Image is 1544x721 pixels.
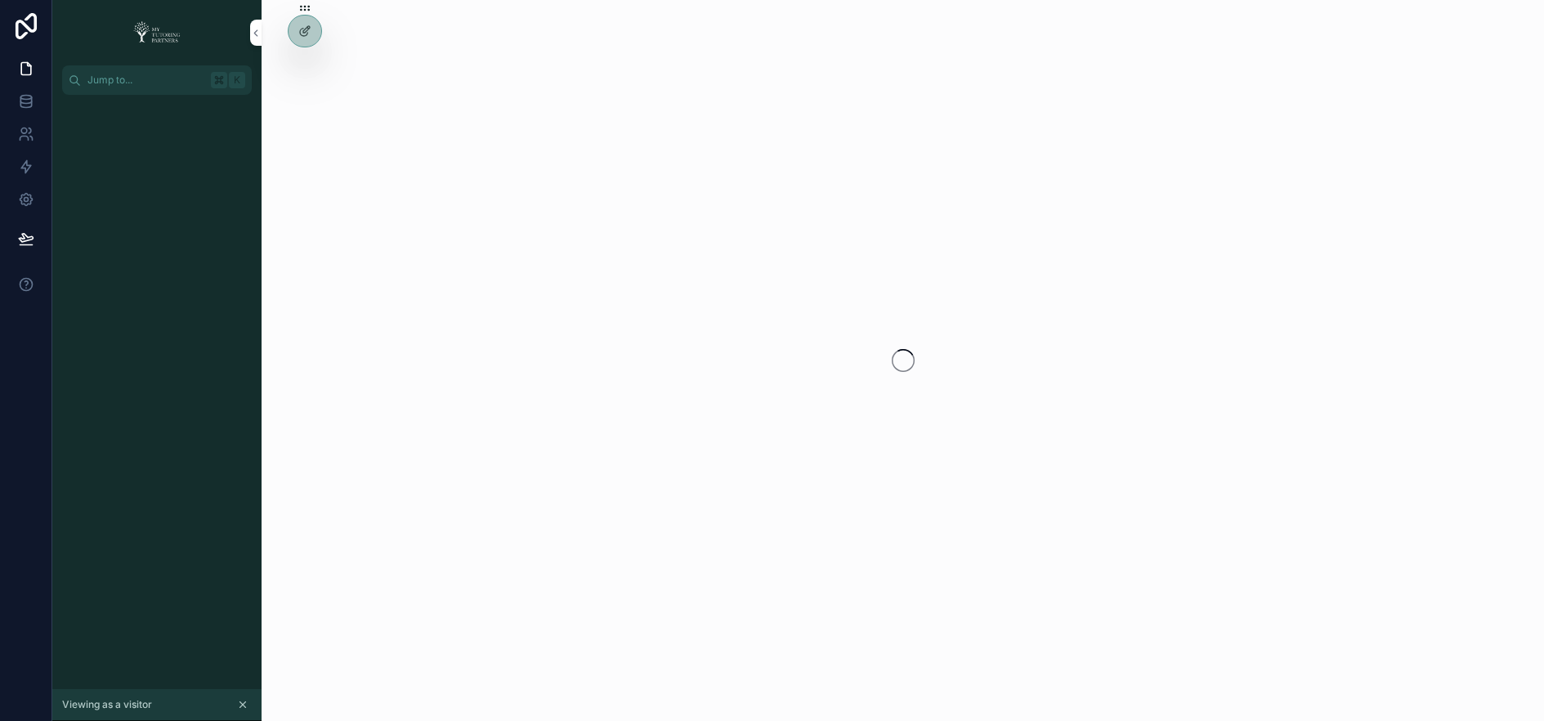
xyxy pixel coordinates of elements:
div: scrollable content [52,95,262,124]
span: K [230,74,244,87]
span: Viewing as a visitor [62,698,152,711]
button: Jump to...K [62,65,252,95]
span: Jump to... [87,74,204,87]
img: App logo [128,20,186,46]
